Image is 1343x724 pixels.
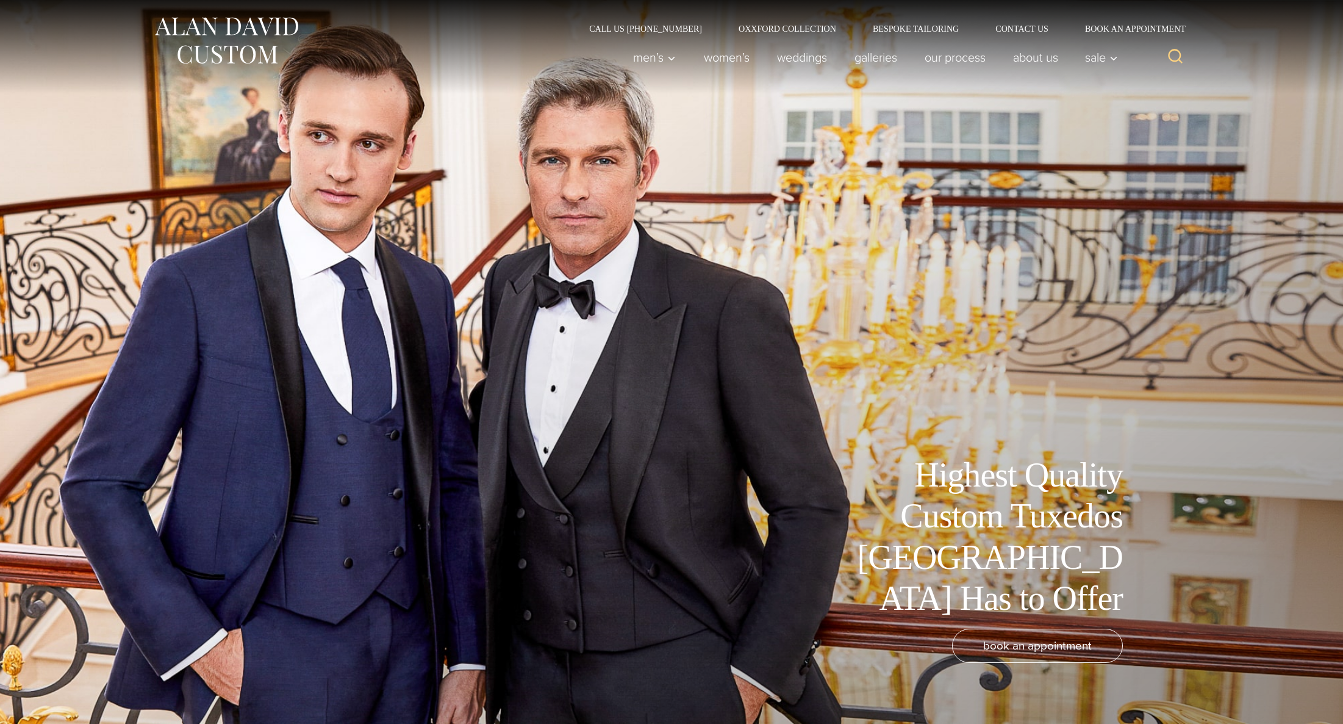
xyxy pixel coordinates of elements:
a: weddings [763,45,840,70]
span: Sale [1085,51,1118,63]
h1: Highest Quality Custom Tuxedos [GEOGRAPHIC_DATA] Has to Offer [848,455,1123,619]
a: Our Process [911,45,999,70]
a: Contact Us [977,24,1067,33]
a: book an appointment [952,629,1123,663]
a: Bespoke Tailoring [854,24,977,33]
a: Call Us [PHONE_NUMBER] [571,24,720,33]
a: Galleries [840,45,911,70]
span: Men’s [633,51,676,63]
button: View Search Form [1161,43,1190,72]
a: Book an Appointment [1067,24,1190,33]
nav: Primary Navigation [620,45,1125,70]
a: About Us [999,45,1072,70]
img: Alan David Custom [153,13,299,68]
nav: Secondary Navigation [571,24,1190,33]
span: book an appointment [983,637,1092,654]
a: Oxxford Collection [720,24,854,33]
a: Women’s [690,45,763,70]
